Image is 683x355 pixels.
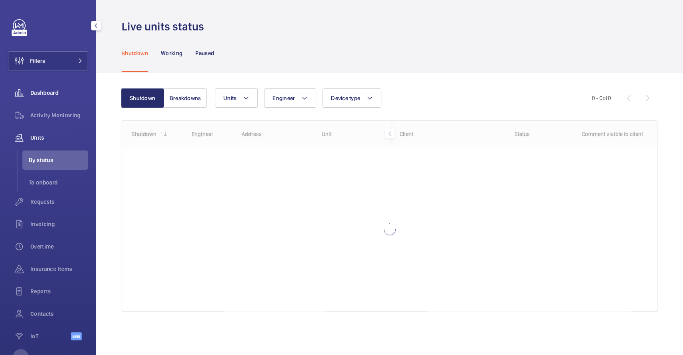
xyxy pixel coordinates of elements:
[30,287,88,295] span: Reports
[30,57,45,65] span: Filters
[264,88,316,108] button: Engineer
[30,198,88,206] span: Requests
[29,179,88,187] span: To onboard
[122,19,209,34] h1: Live units status
[30,111,88,119] span: Activity Monitoring
[30,310,88,318] span: Contacts
[30,265,88,273] span: Insurance items
[121,88,164,108] button: Shutdown
[322,88,381,108] button: Device type
[603,95,608,101] span: of
[164,88,207,108] button: Breakdowns
[71,332,82,340] span: Beta
[30,134,88,142] span: Units
[592,95,611,101] span: 0 - 0 0
[272,95,295,101] span: Engineer
[161,49,182,57] p: Working
[30,89,88,97] span: Dashboard
[331,95,360,101] span: Device type
[29,156,88,164] span: By status
[215,88,258,108] button: Units
[195,49,214,57] p: Paused
[8,51,88,70] button: Filters
[122,49,148,57] p: Shutdown
[30,220,88,228] span: Invoicing
[30,332,71,340] span: IoT
[223,95,236,101] span: Units
[30,243,88,251] span: Overtime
